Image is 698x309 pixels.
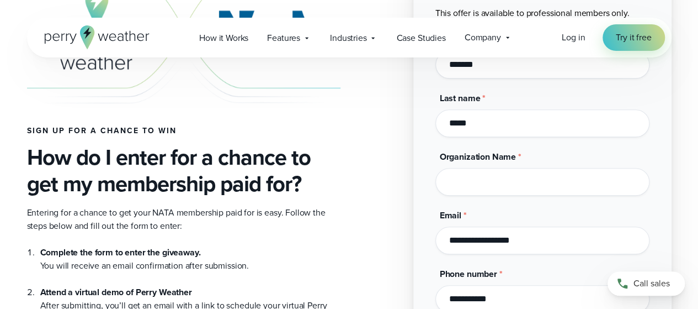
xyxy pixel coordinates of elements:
[633,277,670,290] span: Call sales
[440,150,516,163] span: Organization Name
[396,32,445,45] span: Case Studies
[440,209,461,222] span: Email
[27,127,340,135] h4: Sign up for a chance to win
[608,271,685,296] a: Call sales
[387,27,455,49] a: Case Studies
[562,31,585,44] a: Log in
[267,32,300,45] span: Features
[616,31,651,44] span: Try it free
[330,32,366,45] span: Industries
[190,27,258,49] a: How it Works
[27,144,340,197] h3: How do I enter for a chance to get my membership paid for?
[40,286,192,298] strong: Attend a virtual demo of Perry Weather
[603,24,664,51] a: Try it free
[40,246,340,273] li: You will receive an email confirmation after submission.
[40,246,201,259] strong: Complete the form to enter the giveaway.
[27,206,340,233] p: Entering for a chance to get your NATA membership paid for is easy. Follow the steps below and fi...
[440,268,497,280] span: Phone number
[199,32,248,45] span: How it Works
[465,31,501,44] span: Company
[440,92,481,104] span: Last name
